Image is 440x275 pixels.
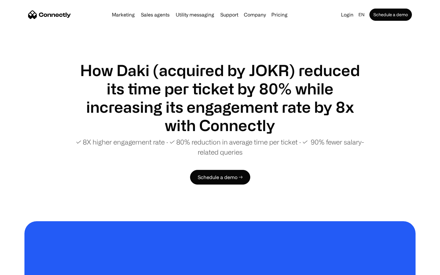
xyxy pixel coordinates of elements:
[358,10,365,19] div: en
[138,12,172,17] a: Sales agents
[244,10,266,19] div: Company
[190,170,250,185] a: Schedule a demo →
[12,264,37,273] ul: Language list
[73,137,367,157] p: ✓ 8X higher engagement rate ∙ ✓ 80% reduction in average time per ticket ∙ ✓ 90% fewer salary-rel...
[369,9,412,21] a: Schedule a demo
[269,12,290,17] a: Pricing
[73,61,367,134] h1: How Daki (acquired by JOKR) reduced its time per ticket by 80% while increasing its engagement ra...
[173,12,217,17] a: Utility messaging
[6,264,37,273] aside: Language selected: English
[109,12,137,17] a: Marketing
[339,10,356,19] a: Login
[218,12,241,17] a: Support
